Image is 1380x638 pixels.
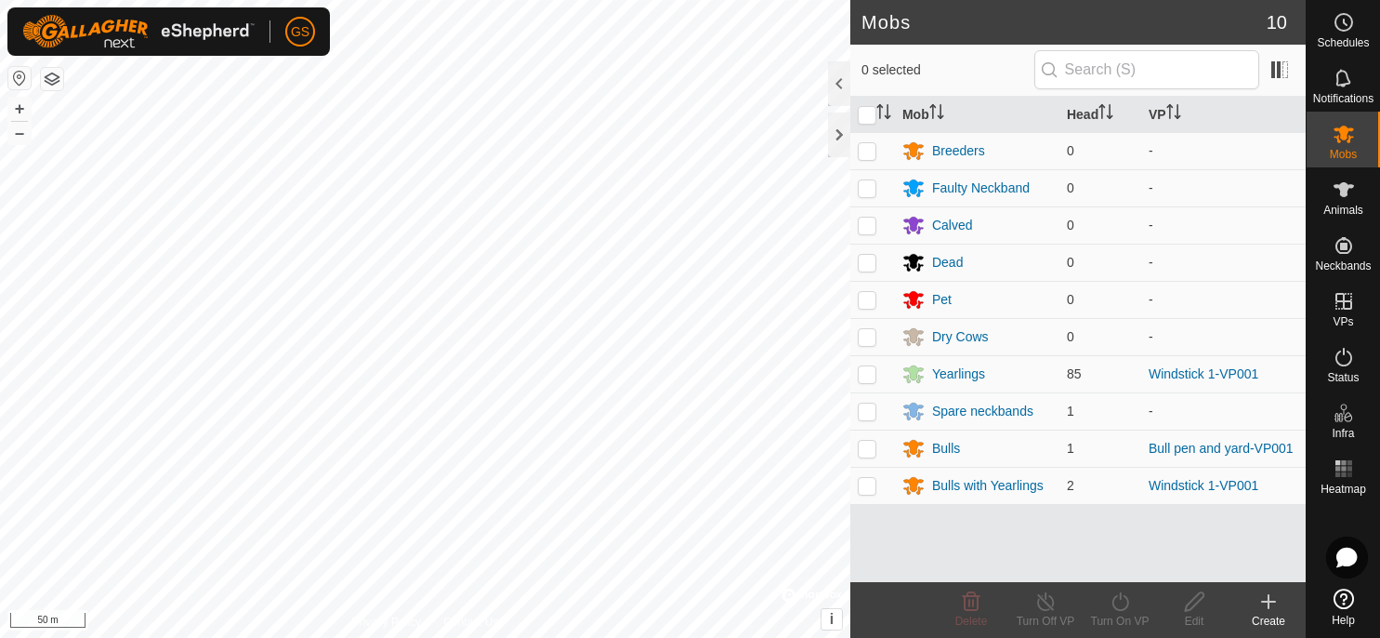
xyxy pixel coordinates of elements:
h2: Mobs [861,11,1267,33]
span: VPs [1333,316,1353,327]
div: Faulty Neckband [932,179,1030,198]
span: 0 [1067,143,1074,158]
div: Create [1231,613,1306,630]
button: Map Layers [41,68,63,90]
td: - [1141,318,1306,355]
span: 0 [1067,292,1074,307]
span: Notifications [1313,93,1373,104]
div: Bulls with Yearlings [932,476,1044,496]
td: - [1141,169,1306,206]
a: Bull pen and yard-VP001 [1149,441,1294,456]
span: 10 [1267,8,1287,36]
div: Turn Off VP [1008,613,1083,630]
div: Calved [932,216,973,235]
p-sorticon: Activate to sort [1166,107,1181,122]
div: Breeders [932,141,985,161]
a: Windstick 1-VP001 [1149,478,1258,493]
a: Help [1307,581,1380,633]
a: Windstick 1-VP001 [1149,366,1258,381]
span: Neckbands [1315,260,1371,272]
span: 85 [1067,366,1082,381]
th: VP [1141,97,1306,133]
span: 0 [1067,180,1074,195]
div: Spare neckbands [932,402,1033,421]
span: Infra [1332,428,1354,439]
span: 0 [1067,218,1074,233]
span: Schedules [1317,37,1369,48]
div: Edit [1157,613,1231,630]
div: Turn On VP [1083,613,1157,630]
span: GS [291,22,309,42]
div: Yearlings [932,365,985,384]
div: Bulls [932,439,960,459]
p-sorticon: Activate to sort [1098,107,1113,122]
button: i [821,609,842,630]
span: Animals [1323,205,1363,216]
span: 1 [1067,441,1074,456]
input: Search (S) [1034,50,1259,89]
span: 0 selected [861,60,1034,80]
p-sorticon: Activate to sort [876,107,891,122]
span: 2 [1067,478,1074,493]
span: Help [1332,615,1355,626]
div: Dead [932,253,963,272]
span: Status [1327,372,1359,383]
img: Gallagher Logo [22,15,255,48]
td: - [1141,206,1306,244]
span: 1 [1067,404,1074,419]
span: i [830,611,834,627]
div: Dry Cows [932,327,989,347]
button: + [8,98,31,120]
button: Reset Map [8,67,31,89]
td: - [1141,244,1306,281]
p-sorticon: Activate to sort [929,107,944,122]
td: - [1141,392,1306,430]
a: Privacy Policy [351,614,421,631]
td: - [1141,281,1306,318]
span: 0 [1067,329,1074,344]
th: Mob [895,97,1059,133]
span: Delete [955,615,988,628]
a: Contact Us [443,614,498,631]
th: Head [1059,97,1141,133]
span: Mobs [1330,149,1357,160]
span: Heatmap [1321,484,1366,495]
button: – [8,122,31,144]
span: 0 [1067,255,1074,270]
td: - [1141,132,1306,169]
div: Pet [932,290,952,310]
